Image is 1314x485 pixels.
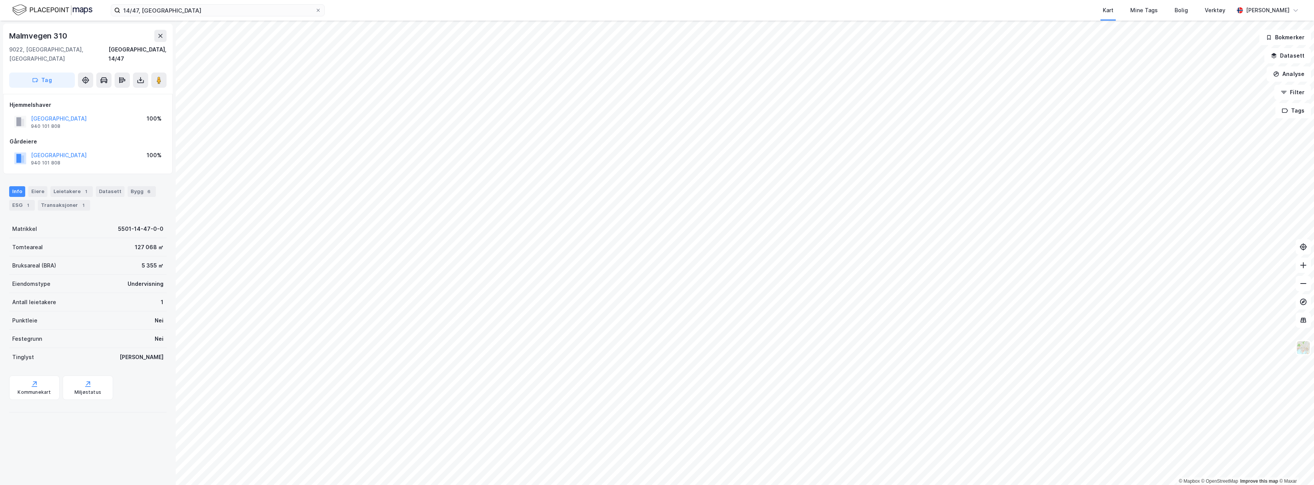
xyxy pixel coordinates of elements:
div: 5 355 ㎡ [142,261,163,270]
div: Kart [1103,6,1113,15]
div: 5501-14-47-0-0 [118,224,163,234]
button: Tag [9,73,75,88]
div: Bygg [128,186,156,197]
div: Kontrollprogram for chat [1276,448,1314,485]
div: Miljøstatus [74,389,101,395]
div: Malmvegen 310 [9,30,68,42]
div: 940 101 808 [31,160,60,166]
div: Datasett [96,186,125,197]
div: Tomteareal [12,243,43,252]
div: Leietakere [50,186,93,197]
div: Matrikkel [12,224,37,234]
div: Verktøy [1205,6,1225,15]
img: logo.f888ab2527a4732fd821a326f86c7f29.svg [12,3,92,17]
img: Z [1296,340,1311,355]
div: Info [9,186,25,197]
div: 6 [145,188,153,195]
div: 127 068 ㎡ [135,243,163,252]
button: Analyse [1267,66,1311,82]
div: Nei [155,334,163,343]
div: Nei [155,316,163,325]
a: Mapbox [1179,479,1200,484]
div: Undervisning [128,279,163,288]
div: Bolig [1175,6,1188,15]
a: Improve this map [1240,479,1278,484]
div: 100% [147,114,162,123]
div: Eiere [28,186,47,197]
div: ESG [9,200,35,211]
div: Festegrunn [12,334,42,343]
div: Mine Tags [1130,6,1158,15]
div: 1 [82,188,90,195]
button: Datasett [1264,48,1311,63]
div: Tinglyst [12,353,34,362]
button: Tags [1275,103,1311,118]
div: Bruksareal (BRA) [12,261,56,270]
div: Antall leietakere [12,298,56,307]
div: [GEOGRAPHIC_DATA], 14/47 [108,45,167,63]
div: [PERSON_NAME] [1246,6,1290,15]
div: 1 [24,201,32,209]
div: Transaksjoner [38,200,90,211]
div: [PERSON_NAME] [120,353,163,362]
div: Hjemmelshaver [10,100,166,110]
button: Bokmerker [1259,30,1311,45]
div: Eiendomstype [12,279,50,288]
div: 9022, [GEOGRAPHIC_DATA], [GEOGRAPHIC_DATA] [9,45,108,63]
div: 1 [79,201,87,209]
div: 100% [147,151,162,160]
div: 940 101 808 [31,123,60,129]
a: OpenStreetMap [1201,479,1238,484]
iframe: Chat Widget [1276,448,1314,485]
input: Søk på adresse, matrikkel, gårdeiere, leietakere eller personer [120,5,315,16]
div: Punktleie [12,316,37,325]
div: Kommunekart [18,389,51,395]
button: Filter [1274,85,1311,100]
div: Gårdeiere [10,137,166,146]
div: 1 [161,298,163,307]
